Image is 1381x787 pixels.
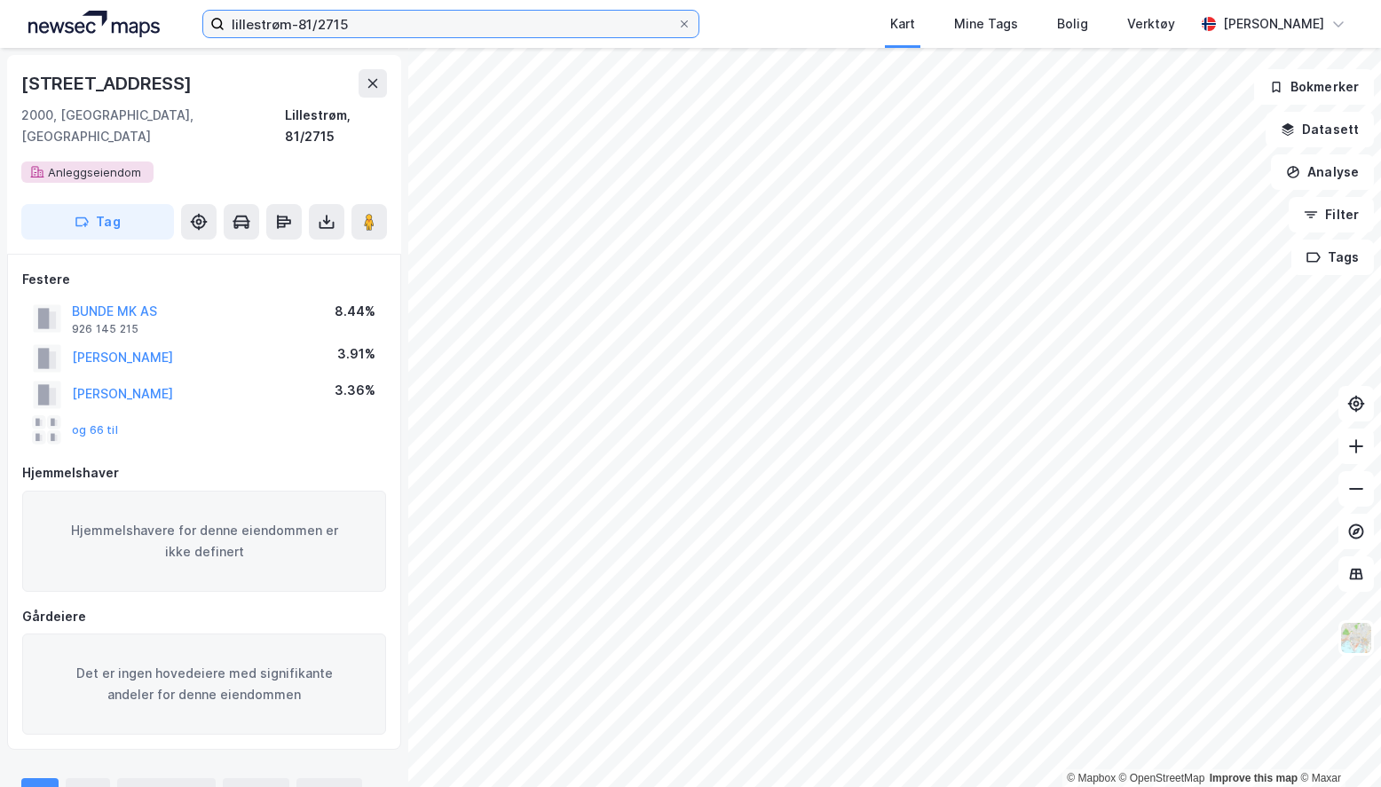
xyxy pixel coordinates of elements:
[1067,772,1116,784] a: Mapbox
[1057,13,1088,35] div: Bolig
[954,13,1018,35] div: Mine Tags
[1289,197,1374,232] button: Filter
[22,606,386,627] div: Gårdeiere
[1271,154,1374,190] button: Analyse
[1223,13,1324,35] div: [PERSON_NAME]
[1292,702,1381,787] iframe: Chat Widget
[22,269,386,290] div: Festere
[1339,621,1373,655] img: Z
[285,105,387,147] div: Lillestrøm, 81/2715
[337,343,375,365] div: 3.91%
[1291,240,1374,275] button: Tags
[890,13,915,35] div: Kart
[21,105,285,147] div: 2000, [GEOGRAPHIC_DATA], [GEOGRAPHIC_DATA]
[1119,772,1205,784] a: OpenStreetMap
[28,11,160,37] img: logo.a4113a55bc3d86da70a041830d287a7e.svg
[21,204,174,240] button: Tag
[72,322,138,336] div: 926 145 215
[225,11,677,37] input: Søk på adresse, matrikkel, gårdeiere, leietakere eller personer
[335,301,375,322] div: 8.44%
[22,491,386,592] div: Hjemmelshavere for denne eiendommen er ikke definert
[21,69,195,98] div: [STREET_ADDRESS]
[1210,772,1298,784] a: Improve this map
[1266,112,1374,147] button: Datasett
[22,462,386,484] div: Hjemmelshaver
[1127,13,1175,35] div: Verktøy
[1254,69,1374,105] button: Bokmerker
[22,634,386,735] div: Det er ingen hovedeiere med signifikante andeler for denne eiendommen
[335,380,375,401] div: 3.36%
